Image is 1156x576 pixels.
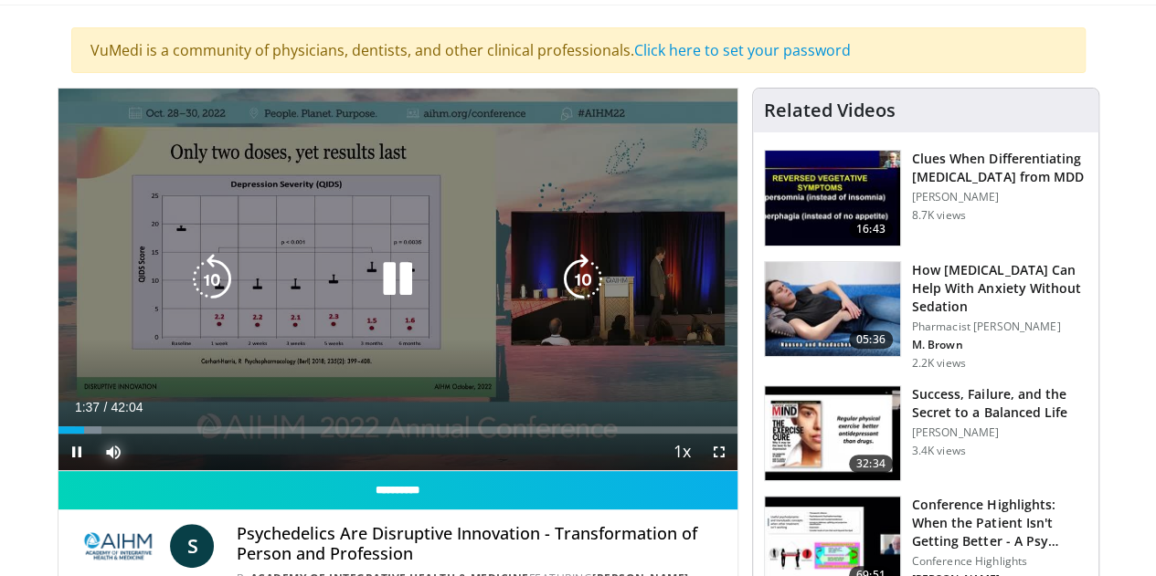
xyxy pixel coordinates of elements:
span: 1:37 [75,400,100,414]
video-js: Video Player [58,89,737,471]
a: Click here to set your password [634,40,851,60]
img: Academy of Integrative Health & Medicine [73,524,164,568]
p: Pharmacist [PERSON_NAME] [912,319,1087,334]
button: Playback Rate [664,434,701,470]
h4: Related Videos [764,99,896,121]
span: 32:34 [849,455,893,473]
span: 42:04 [111,400,143,414]
button: Pause [58,434,95,470]
span: 16:43 [849,220,893,238]
span: 05:36 [849,330,893,349]
a: S [170,524,214,568]
p: 8.7K views [912,208,966,223]
a: 32:34 Success, Failure, and the Secret to a Balanced Life [PERSON_NAME] 3.4K views [764,385,1087,482]
img: a6520382-d332-4ed3-9891-ee688fa49237.150x105_q85_crop-smart_upscale.jpg [765,151,900,246]
p: [PERSON_NAME] [912,425,1087,440]
p: [PERSON_NAME] [912,190,1087,204]
div: Progress Bar [58,426,737,434]
div: VuMedi is a community of physicians, dentists, and other clinical professionals. [71,27,1086,73]
p: Conference Highlights [912,554,1087,569]
span: / [104,400,108,414]
h4: Psychedelics Are Disruptive Innovation - Transformation of Person and Profession [236,524,722,563]
h3: Conference Highlights: When the Patient Isn't Getting Better - A Psy… [912,496,1087,550]
img: 7307c1c9-cd96-462b-8187-bd7a74dc6cb1.150x105_q85_crop-smart_upscale.jpg [765,386,900,481]
img: 7bfe4765-2bdb-4a7e-8d24-83e30517bd33.150x105_q85_crop-smart_upscale.jpg [765,262,900,357]
a: 16:43 Clues When Differentiating [MEDICAL_DATA] from MDD [PERSON_NAME] 8.7K views [764,150,1087,246]
p: 3.4K views [912,444,966,458]
h3: Clues When Differentiating [MEDICAL_DATA] from MDD [912,150,1087,186]
h3: Success, Failure, and the Secret to a Balanced Life [912,385,1087,422]
h3: How [MEDICAL_DATA] Can Help With Anxiety Without Sedation [912,261,1087,316]
p: M. Brown [912,338,1087,352]
p: 2.2K views [912,356,966,371]
button: Fullscreen [701,434,737,470]
a: 05:36 How [MEDICAL_DATA] Can Help With Anxiety Without Sedation Pharmacist [PERSON_NAME] M. Brown... [764,261,1087,371]
button: Mute [95,434,132,470]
